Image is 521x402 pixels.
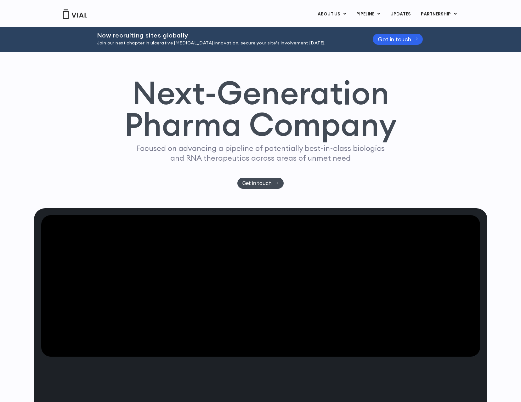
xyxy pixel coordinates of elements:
a: Get in touch [237,178,284,189]
a: UPDATES [385,9,416,20]
h1: Next-Generation Pharma Company [124,77,397,141]
a: Get in touch [373,34,423,45]
p: Join our next chapter in ulcerative [MEDICAL_DATA] innovation, secure your site’s involvement [DA... [97,40,357,47]
h2: Now recruiting sites globally [97,32,357,39]
span: Get in touch [242,181,272,186]
p: Focused on advancing a pipeline of potentially best-in-class biologics and RNA therapeutics acros... [134,143,388,163]
a: ABOUT USMenu Toggle [313,9,351,20]
a: PARTNERSHIPMenu Toggle [416,9,462,20]
a: PIPELINEMenu Toggle [351,9,385,20]
span: Get in touch [378,37,411,42]
img: Vial Logo [62,9,88,19]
